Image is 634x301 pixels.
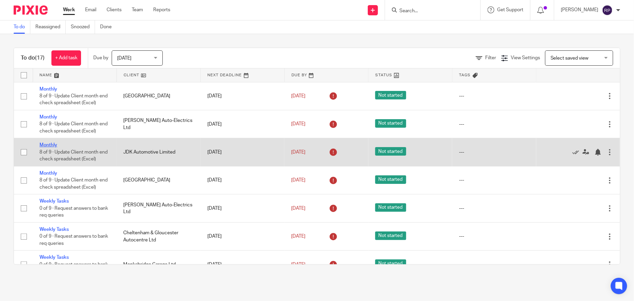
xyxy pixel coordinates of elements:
a: Reports [153,6,170,13]
a: + Add task [51,50,81,66]
a: Email [85,6,96,13]
div: --- [459,261,529,268]
span: Not started [375,91,406,99]
a: Monthly [39,143,57,147]
td: [GEOGRAPHIC_DATA] [116,166,200,194]
input: Search [399,8,460,14]
div: --- [459,149,529,156]
a: Monthly [39,171,57,176]
div: --- [459,233,529,240]
span: 8 of 9 · Update Client month end check spreadsheet (Excel) [39,150,108,162]
a: To do [14,20,30,34]
span: View Settings [511,56,540,60]
span: [DATE] [291,262,305,267]
td: [DATE] [201,251,284,279]
div: --- [459,177,529,184]
img: svg%3E [602,5,613,16]
a: Work [63,6,75,13]
a: Weekly Tasks [39,199,69,204]
span: Get Support [497,7,523,12]
a: Team [132,6,143,13]
span: Not started [375,147,406,156]
span: Not started [375,232,406,240]
td: [PERSON_NAME] Auto-Electrics Ltd [116,110,200,138]
a: Done [100,20,117,34]
span: 0 of 9 · Request answers to bank req queries [39,206,108,218]
span: Not started [375,119,406,128]
span: 8 of 9 · Update Client month end check spreadsheet (Excel) [39,94,108,106]
a: Mark as done [572,149,583,156]
div: --- [459,93,529,99]
a: Monthly [39,115,57,120]
td: Cheltenham & Gloucester Autocentre Ltd [116,222,200,250]
td: [DATE] [201,166,284,194]
td: [DATE] [201,222,284,250]
span: 8 of 9 · Update Client month end check spreadsheet (Excel) [39,122,108,134]
span: [DATE] [291,178,305,183]
span: [DATE] [291,234,305,239]
span: Not started [375,203,406,212]
td: [DATE] [201,138,284,166]
img: Pixie [14,5,48,15]
span: Filter [485,56,496,60]
td: [DATE] [201,194,284,222]
td: Monksbridge Garage Ltd [116,251,200,279]
a: Reassigned [35,20,66,34]
span: 8 of 9 · Update Client month end check spreadsheet (Excel) [39,178,108,190]
h1: To do [21,54,45,62]
td: [DATE] [201,82,284,110]
p: Due by [93,54,108,61]
td: [PERSON_NAME] Auto-Electrics Ltd [116,194,200,222]
a: Monthly [39,87,57,92]
span: [DATE] [291,206,305,211]
a: Clients [107,6,122,13]
a: Weekly Tasks [39,227,69,232]
a: Weekly Tasks [39,255,69,260]
td: [DATE] [201,110,284,138]
p: [PERSON_NAME] [561,6,599,13]
span: 0 of 9 · Request answers to bank req queries [39,234,108,246]
div: --- [459,205,529,212]
span: [DATE] [291,150,305,155]
td: JDK Automotive Limited [116,138,200,166]
span: (17) [35,55,45,61]
span: 0 of 9 · Request answers to bank req queries [39,262,108,274]
span: Tags [459,73,471,77]
td: [GEOGRAPHIC_DATA] [116,82,200,110]
span: [DATE] [291,94,305,98]
span: Not started [375,259,406,268]
span: Not started [375,175,406,184]
a: Snoozed [71,20,95,34]
span: [DATE] [291,122,305,127]
span: Select saved view [551,56,589,61]
span: [DATE] [117,56,131,61]
div: --- [459,121,529,128]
